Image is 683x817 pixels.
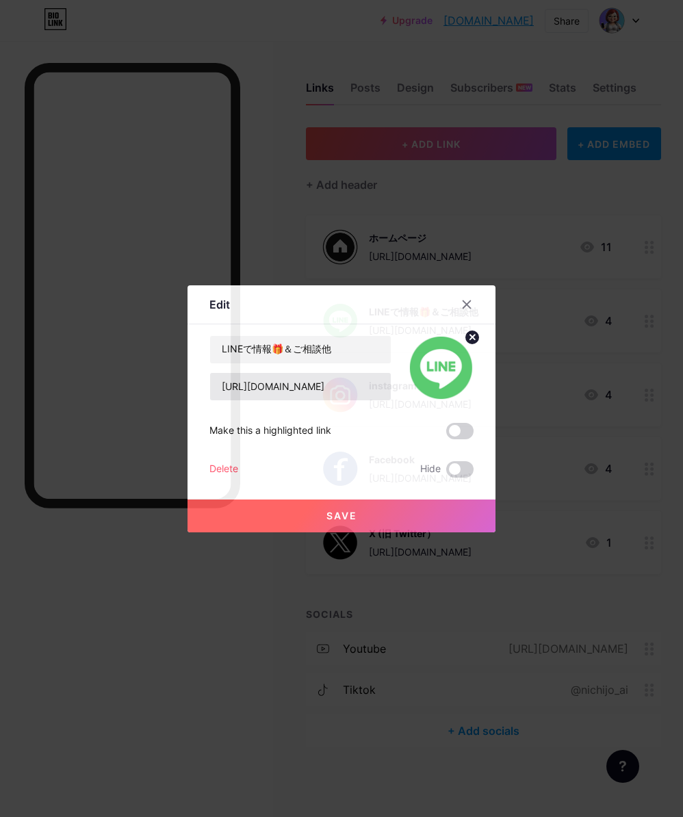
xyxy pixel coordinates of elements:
button: Save [188,500,495,532]
div: Delete [209,461,238,478]
div: Edit [209,296,230,313]
input: URL [210,373,391,400]
img: link_thumbnail [408,335,474,401]
div: Make this a highlighted link [209,423,331,439]
input: Title [210,336,391,363]
span: Save [326,510,357,521]
span: Hide [420,461,441,478]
